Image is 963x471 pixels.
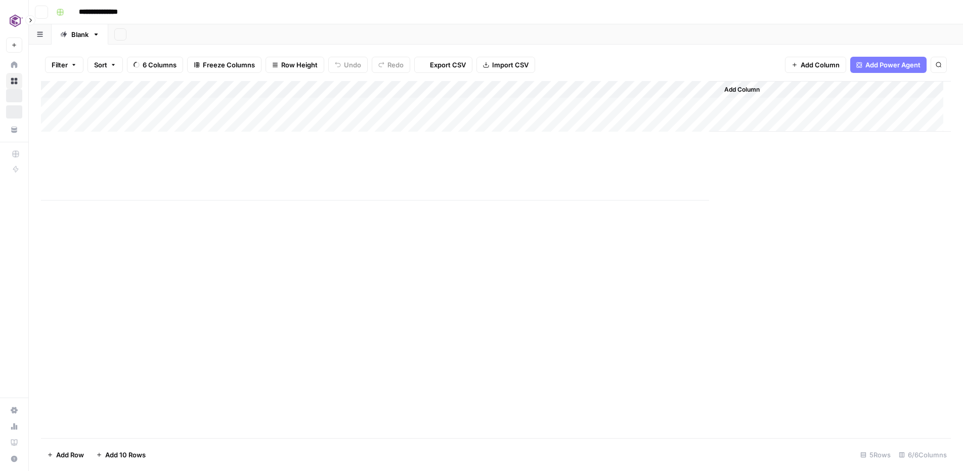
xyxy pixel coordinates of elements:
[6,57,22,73] a: Home
[41,447,90,463] button: Add Row
[430,60,466,70] span: Export CSV
[724,85,760,94] span: Add Column
[105,450,146,460] span: Add 10 Rows
[387,60,404,70] span: Redo
[6,8,22,33] button: Workspace: Commvault
[52,60,68,70] span: Filter
[711,83,764,96] button: Add Column
[6,12,24,30] img: Commvault Logo
[127,57,183,73] button: 6 Columns
[90,447,152,463] button: Add 10 Rows
[6,435,22,451] a: Learning Hub
[6,122,22,138] a: Your Data
[187,57,261,73] button: Freeze Columns
[414,57,472,73] button: Export CSV
[143,60,177,70] span: 6 Columns
[856,447,895,463] div: 5 Rows
[87,57,123,73] button: Sort
[6,418,22,435] a: Usage
[6,402,22,418] a: Settings
[785,57,846,73] button: Add Column
[94,60,107,70] span: Sort
[476,57,535,73] button: Import CSV
[344,60,361,70] span: Undo
[71,29,89,40] div: Blank
[6,451,22,467] button: Help + Support
[281,60,318,70] span: Row Height
[865,60,921,70] span: Add Power Agent
[6,73,22,89] a: Browse
[850,57,927,73] button: Add Power Agent
[372,57,410,73] button: Redo
[203,60,255,70] span: Freeze Columns
[266,57,324,73] button: Row Height
[328,57,368,73] button: Undo
[52,24,108,45] a: Blank
[45,57,83,73] button: Filter
[895,447,951,463] div: 6/6 Columns
[492,60,529,70] span: Import CSV
[56,450,84,460] span: Add Row
[801,60,840,70] span: Add Column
